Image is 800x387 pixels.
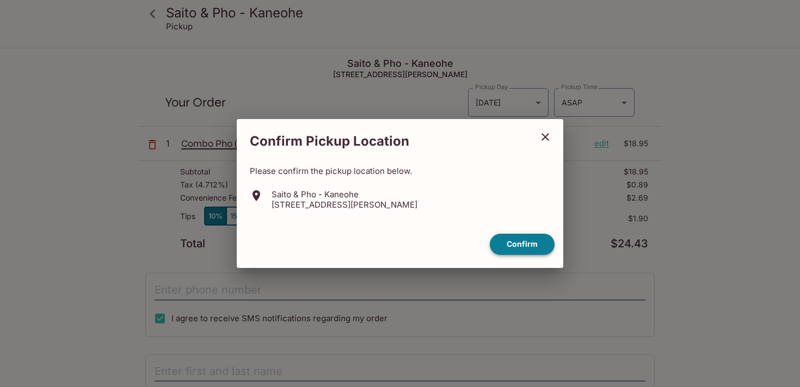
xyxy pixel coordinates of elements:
[272,189,417,199] p: Saito & Pho - Kaneohe
[532,123,559,151] button: close
[237,128,532,155] h2: Confirm Pickup Location
[272,199,417,210] p: [STREET_ADDRESS][PERSON_NAME]
[250,166,550,176] p: Please confirm the pickup location below.
[490,234,555,255] button: confirm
